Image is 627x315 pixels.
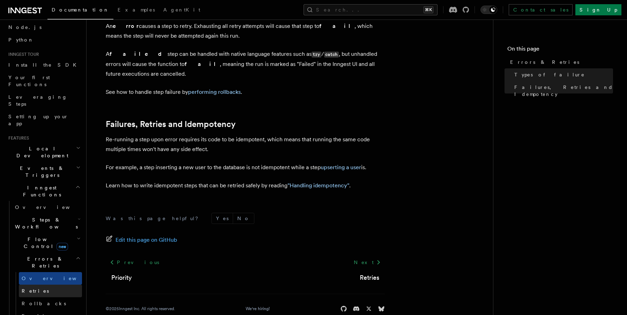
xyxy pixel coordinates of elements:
[319,23,354,29] strong: fail
[312,52,321,58] code: try
[6,165,76,179] span: Events & Triggers
[8,94,67,107] span: Leveraging Steps
[6,21,82,33] a: Node.js
[509,4,573,15] a: Contact sales
[106,119,236,129] a: Failures, Retries and Idempotency
[8,75,50,87] span: Your first Functions
[106,21,385,41] p: An causes a step to retry. Exhausting all retry attempts will cause that step to , which means th...
[12,216,78,230] span: Steps & Workflows
[106,181,385,190] p: Learn how to write idempotent steps that can be retried safely by reading .
[15,204,87,210] span: Overview
[110,51,167,57] strong: failed
[106,135,385,154] p: Re-running a step upon error requires its code to be idempotent, which means that running the sam...
[12,213,82,233] button: Steps & Workflows
[246,306,270,312] a: We're hiring!
[6,33,82,46] a: Python
[19,285,82,297] a: Retries
[480,6,497,14] button: Toggle dark mode
[12,255,76,269] span: Errors & Retries
[512,81,613,100] a: Failures, Retries and Idempotency
[188,89,241,95] a: performing rollbacks
[106,163,385,172] p: For example, a step inserting a new user to the database is not idempotent while a step is.
[288,182,349,189] a: "Handling idempotency"
[118,7,155,13] span: Examples
[507,56,613,68] a: Errors & Retries
[424,6,433,13] kbd: ⌘K
[6,162,82,181] button: Events & Triggers
[6,59,82,71] a: Install the SDK
[212,213,233,224] button: Yes
[106,235,177,245] a: Edit this page on GitHub
[8,24,42,30] span: Node.js
[47,2,113,20] a: Documentation
[22,301,66,306] span: Rollbacks
[12,236,77,250] span: Flow Control
[6,142,82,162] button: Local Development
[304,4,438,15] button: Search...⌘K
[12,201,82,213] a: Overview
[8,114,68,126] span: Setting up your app
[106,87,385,97] p: See how to handle step failure by .
[8,37,34,43] span: Python
[233,213,254,224] button: No
[324,52,339,58] code: catch
[111,273,132,283] a: Priority
[510,59,579,66] span: Errors & Retries
[19,272,82,285] a: Overview
[22,288,49,294] span: Retries
[6,91,82,110] a: Leveraging Steps
[57,243,68,250] span: new
[12,233,82,253] button: Flow Controlnew
[115,235,177,245] span: Edit this page on GitHub
[106,49,385,79] p: A step can be handled with native language features such as / , but unhandled errors will cause t...
[106,256,163,269] a: Previous
[19,297,82,310] a: Rollbacks
[113,2,159,19] a: Examples
[507,45,613,56] h4: On this page
[12,253,82,272] button: Errors & Retries
[52,7,109,13] span: Documentation
[514,71,585,78] span: Types of failure
[350,256,385,269] a: Next
[106,306,175,312] div: © 2025 Inngest Inc. All rights reserved.
[6,135,29,141] span: Features
[6,145,76,159] span: Local Development
[321,164,361,171] a: upserting a user
[159,2,204,19] a: AgentKit
[106,215,203,222] p: Was this page helpful?
[8,62,81,68] span: Install the SDK
[575,4,621,15] a: Sign Up
[113,23,139,29] strong: error
[512,68,613,81] a: Types of failure
[185,61,220,67] strong: fail
[163,7,200,13] span: AgentKit
[6,181,82,201] button: Inngest Functions
[6,184,75,198] span: Inngest Functions
[6,71,82,91] a: Your first Functions
[22,276,94,281] span: Overview
[6,110,82,130] a: Setting up your app
[514,84,613,98] span: Failures, Retries and Idempotency
[6,52,39,57] span: Inngest tour
[360,273,379,283] a: Retries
